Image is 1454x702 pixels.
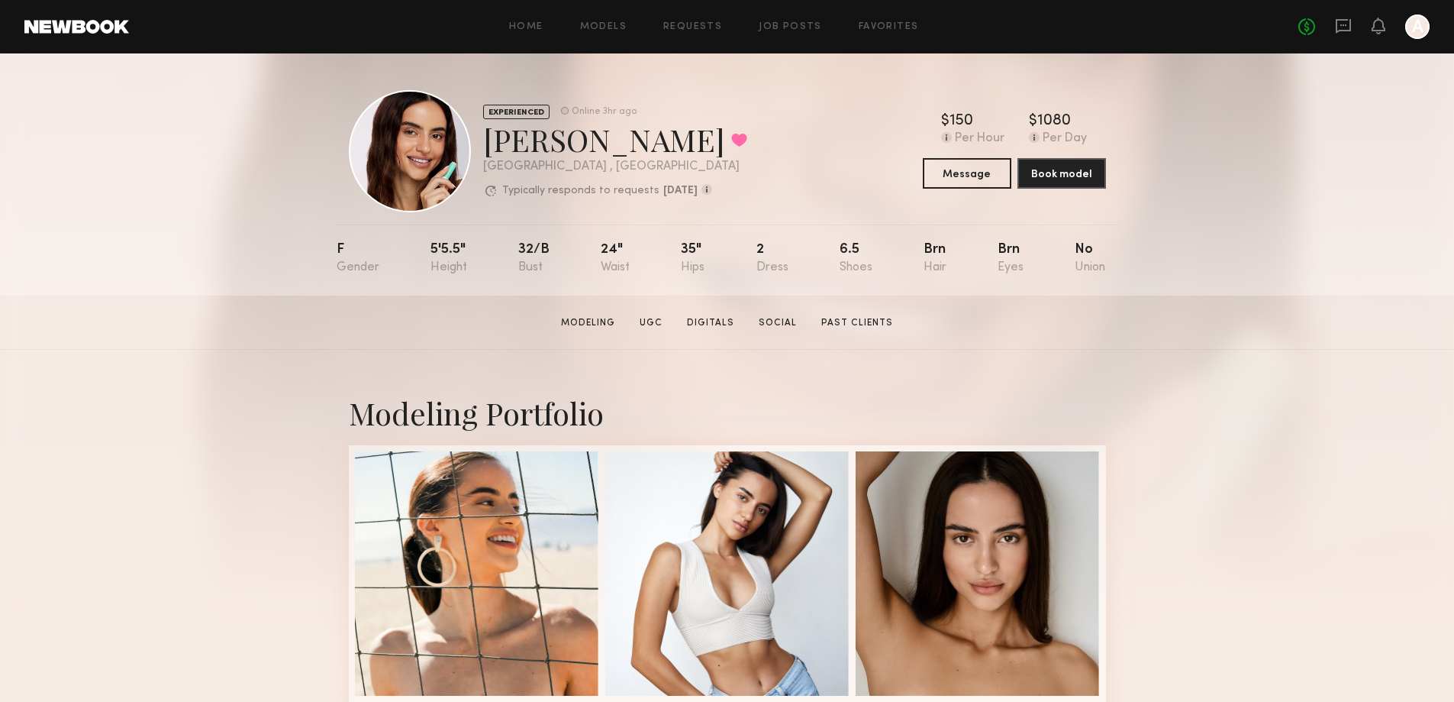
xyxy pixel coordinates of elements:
a: Favorites [859,22,919,32]
div: F [337,243,379,274]
a: Requests [663,22,722,32]
div: Per Hour [955,132,1004,146]
p: Typically responds to requests [502,186,659,196]
div: $ [941,114,949,129]
div: Brn [924,243,946,274]
button: Message [923,158,1011,189]
a: Home [509,22,543,32]
div: Per Day [1043,132,1087,146]
button: Book model [1017,158,1106,189]
div: [PERSON_NAME] [483,119,747,160]
div: Brn [998,243,1024,274]
div: Modeling Portfolio [349,393,1106,433]
a: Social [753,316,803,330]
b: [DATE] [663,186,698,196]
div: 6.5 [840,243,872,274]
div: $ [1029,114,1037,129]
div: EXPERIENCED [483,105,550,119]
a: A [1405,15,1430,39]
div: [GEOGRAPHIC_DATA] , [GEOGRAPHIC_DATA] [483,160,747,173]
a: UGC [634,316,669,330]
div: 5'5.5" [430,243,467,274]
div: 24" [601,243,630,274]
div: 150 [949,114,973,129]
a: Job Posts [759,22,822,32]
div: 32/b [518,243,550,274]
div: 35" [681,243,704,274]
div: No [1075,243,1105,274]
a: Modeling [555,316,621,330]
div: 2 [756,243,788,274]
a: Past Clients [815,316,899,330]
div: Online 3hr ago [572,107,637,117]
a: Digitals [681,316,740,330]
div: 1080 [1037,114,1071,129]
a: Models [580,22,627,32]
